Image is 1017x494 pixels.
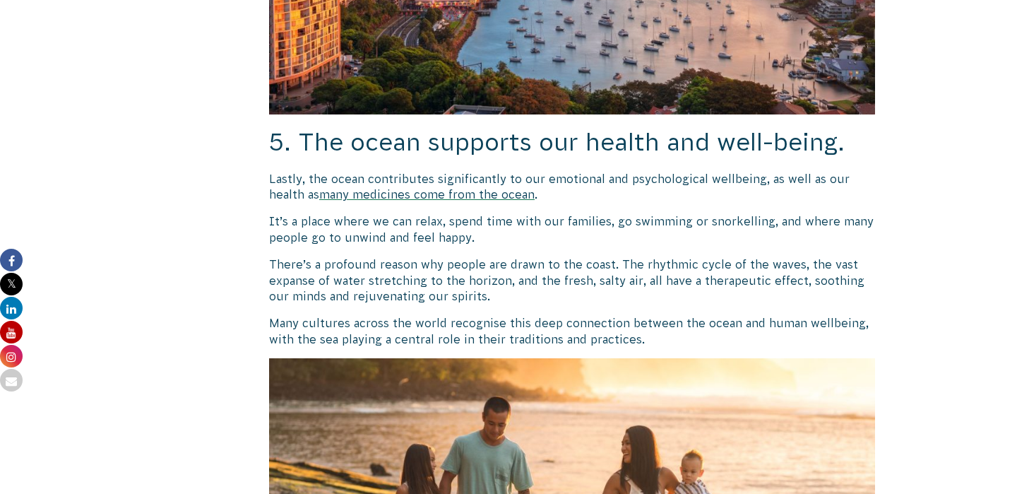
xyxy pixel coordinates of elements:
[269,317,869,345] span: Many cultures across the world recognise this deep connection between the ocean and human wellbei...
[269,258,864,302] span: There’s a profound reason why people are drawn to the coast. The rhythmic cycle of the waves, the...
[319,188,535,201] a: many medicines come from the ocean
[535,188,537,201] span: .
[269,129,845,155] span: 5. The ocean supports our health and well-being.
[269,172,850,201] span: Lastly, the ocean contributes significantly to our emotional and psychological wellbeing, as well...
[269,215,874,243] span: It’s a place where we can relax, spend time with our families, go swimming or snorkelling, and wh...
